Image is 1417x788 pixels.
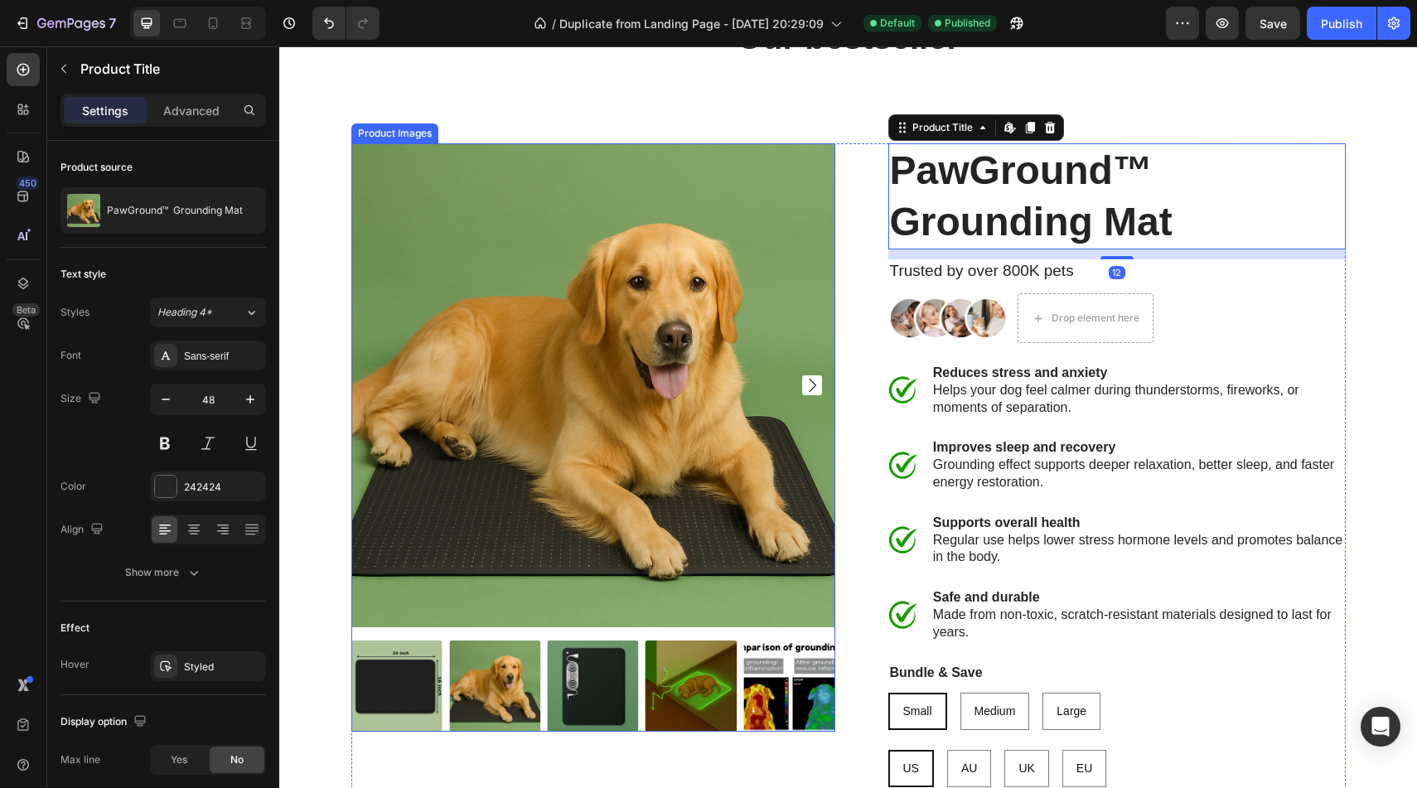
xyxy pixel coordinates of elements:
[523,329,543,349] button: Carousel Next Arrow
[945,16,990,31] span: Published
[60,621,89,636] div: Effect
[624,715,640,728] span: US
[230,752,244,767] span: No
[609,479,639,509] img: gempages_562667824334505125-df90d1e6-f10a-4b98-aafa-b40d912c3931.png
[1321,15,1362,32] div: Publish
[60,558,266,587] button: Show more
[60,160,133,175] div: Product source
[60,267,106,282] div: Text style
[16,176,40,190] div: 450
[184,480,262,495] div: 242424
[654,394,837,408] strong: Improves sleep and recovery
[150,297,266,327] button: Heading 4*
[609,404,639,434] img: gempages_562667824334505125-df90d1e6-f10a-4b98-aafa-b40d912c3931.png
[60,519,107,541] div: Align
[609,554,639,583] img: gempages_562667824334505125-df90d1e6-f10a-4b98-aafa-b40d912c3931.png
[797,715,813,728] span: EU
[654,318,1065,370] p: Helps your dog feel calmer during thunderstorms, fireworks, or moments of separation.
[1361,707,1400,747] div: Open Intercom Messenger
[60,711,150,733] div: Display option
[559,15,824,32] span: Duplicate from Landing Page - [DATE] 20:29:09
[80,59,259,79] p: Product Title
[184,660,262,674] div: Styled
[12,303,40,317] div: Beta
[654,469,801,483] strong: Supports overall health
[184,349,262,364] div: Sans-serif
[82,102,128,119] p: Settings
[777,658,807,671] span: Large
[829,220,846,233] div: 12
[552,15,556,32] span: /
[60,348,81,363] div: Font
[60,752,100,767] div: Max line
[654,319,829,333] strong: Reduces stress and anxiety
[654,468,1065,520] p: Regular use helps lower stress hormone levels and promotes balance in the body.
[163,102,220,119] p: Advanced
[60,388,104,410] div: Size
[695,658,737,671] span: Medium
[279,46,1417,788] iframe: Design area
[609,250,728,293] img: gempages_562667824334505125-a0a253b5-0840-4855-b4c5-2754970e6c95.png
[772,265,860,278] div: Drop element here
[654,393,1065,444] p: Grounding effect supports deeper relaxation, better sleep, and faster energy restoration.
[60,479,86,494] div: Color
[654,544,761,558] strong: Safe and durable
[1260,17,1287,31] span: Save
[171,752,187,767] span: Yes
[611,215,1065,235] p: Trusted by over 800K pets
[67,194,100,227] img: product feature img
[611,618,1065,636] p: Bundle & Save
[624,658,653,671] span: Small
[107,205,243,216] p: PawGround™ Grounding Mat
[682,715,698,728] span: AU
[1245,7,1300,40] button: Save
[630,74,697,89] div: Product Title
[739,715,755,728] span: UK
[880,16,915,31] span: Default
[60,305,89,320] div: Styles
[312,7,380,40] div: Undo/Redo
[1307,7,1376,40] button: Publish
[60,657,89,672] div: Hover
[125,564,202,581] div: Show more
[157,305,212,320] span: Heading 4*
[7,7,123,40] button: 7
[75,80,156,94] div: Product Images
[654,543,1065,594] p: Made from non-toxic, scratch-resistant materials designed to last for years.
[609,97,1066,204] h1: PawGround™ Grounding Mat
[109,13,116,33] p: 7
[609,329,639,359] img: gempages_562667824334505125-df90d1e6-f10a-4b98-aafa-b40d912c3931.png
